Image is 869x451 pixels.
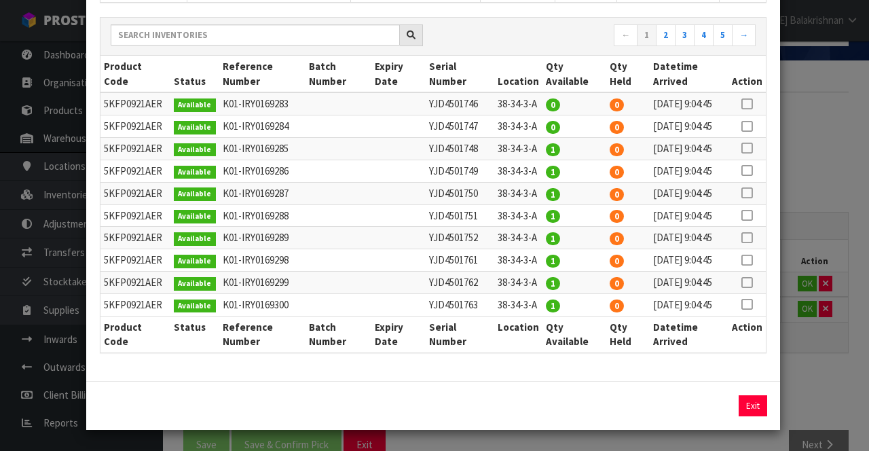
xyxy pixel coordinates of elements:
[426,115,494,138] td: YJD4501747
[174,300,217,313] span: Available
[494,316,542,352] th: Location
[426,316,494,352] th: Serial Number
[546,166,560,179] span: 1
[174,277,217,291] span: Available
[650,92,728,115] td: [DATE] 9:04:45
[650,204,728,227] td: [DATE] 9:04:45
[675,24,695,46] a: 3
[100,316,170,352] th: Product Code
[650,227,728,249] td: [DATE] 9:04:45
[174,98,217,112] span: Available
[174,121,217,134] span: Available
[426,138,494,160] td: YJD4501748
[713,24,733,46] a: 5
[610,277,624,290] span: 0
[100,160,170,182] td: 5KFP0921AER
[426,92,494,115] td: YJD4501746
[494,272,542,294] td: 38-34-3-A
[100,272,170,294] td: 5KFP0921AER
[546,121,560,134] span: 0
[100,92,170,115] td: 5KFP0921AER
[542,316,607,352] th: Qty Available
[650,316,728,352] th: Datetime Arrived
[650,115,728,138] td: [DATE] 9:04:45
[219,316,306,352] th: Reference Number
[426,56,494,92] th: Serial Number
[219,294,306,317] td: K01-IRY0169300
[650,56,728,92] th: Datetime Arrived
[219,204,306,227] td: K01-IRY0169288
[732,24,756,46] a: →
[606,316,650,352] th: Qty Held
[650,138,728,160] td: [DATE] 9:04:45
[650,182,728,204] td: [DATE] 9:04:45
[494,182,542,204] td: 38-34-3-A
[650,294,728,317] td: [DATE] 9:04:45
[610,255,624,268] span: 0
[219,249,306,272] td: K01-IRY0169298
[494,138,542,160] td: 38-34-3-A
[494,249,542,272] td: 38-34-3-A
[494,56,542,92] th: Location
[306,56,371,92] th: Batch Number
[100,249,170,272] td: 5KFP0921AER
[219,272,306,294] td: K01-IRY0169299
[728,316,766,352] th: Action
[546,255,560,268] span: 1
[174,187,217,201] span: Available
[610,188,624,201] span: 0
[494,160,542,182] td: 38-34-3-A
[174,232,217,246] span: Available
[426,160,494,182] td: YJD4501749
[426,204,494,227] td: YJD4501751
[371,56,425,92] th: Expiry Date
[219,227,306,249] td: K01-IRY0169289
[219,182,306,204] td: K01-IRY0169287
[100,115,170,138] td: 5KFP0921AER
[546,210,560,223] span: 1
[546,277,560,290] span: 1
[610,121,624,134] span: 0
[426,294,494,317] td: YJD4501763
[546,300,560,312] span: 1
[494,204,542,227] td: 38-34-3-A
[546,98,560,111] span: 0
[614,24,637,46] a: ←
[306,316,371,352] th: Batch Number
[219,92,306,115] td: K01-IRY0169283
[426,227,494,249] td: YJD4501752
[494,294,542,317] td: 38-34-3-A
[174,210,217,223] span: Available
[100,56,170,92] th: Product Code
[637,24,657,46] a: 1
[694,24,714,46] a: 4
[606,56,650,92] th: Qty Held
[546,232,560,245] span: 1
[739,395,767,416] button: Exit
[426,249,494,272] td: YJD4501761
[100,294,170,317] td: 5KFP0921AER
[542,56,607,92] th: Qty Available
[443,24,756,48] nav: Page navigation
[546,143,560,156] span: 1
[111,24,400,46] input: Search inventories
[100,182,170,204] td: 5KFP0921AER
[219,115,306,138] td: K01-IRY0169284
[170,56,220,92] th: Status
[426,272,494,294] td: YJD4501762
[494,227,542,249] td: 38-34-3-A
[650,249,728,272] td: [DATE] 9:04:45
[494,115,542,138] td: 38-34-3-A
[174,255,217,268] span: Available
[219,160,306,182] td: K01-IRY0169286
[219,138,306,160] td: K01-IRY0169285
[610,300,624,312] span: 0
[219,56,306,92] th: Reference Number
[650,272,728,294] td: [DATE] 9:04:45
[656,24,676,46] a: 2
[610,143,624,156] span: 0
[610,98,624,111] span: 0
[100,204,170,227] td: 5KFP0921AER
[546,188,560,201] span: 1
[100,138,170,160] td: 5KFP0921AER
